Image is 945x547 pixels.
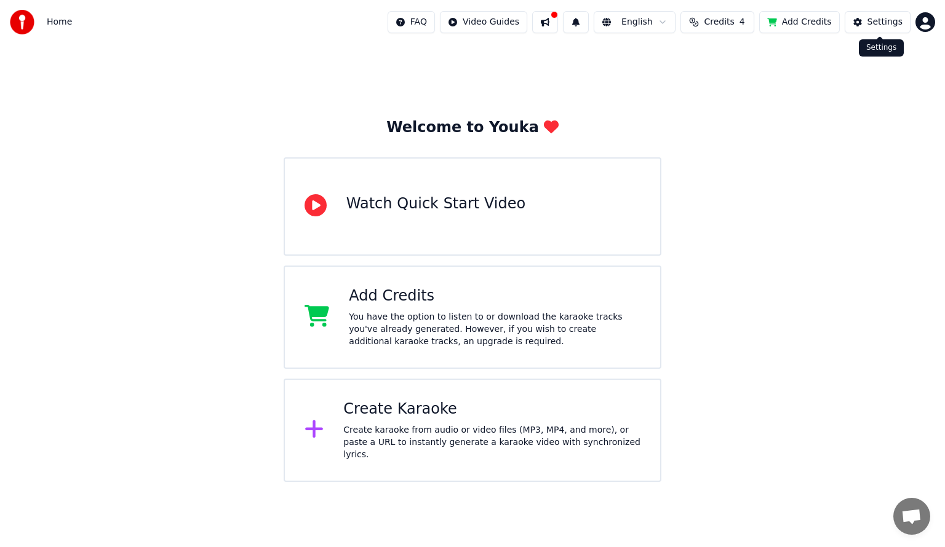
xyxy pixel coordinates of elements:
span: 4 [740,16,745,28]
nav: breadcrumb [47,16,72,28]
button: FAQ [388,11,435,33]
div: Add Credits [349,286,640,306]
button: Settings [845,11,911,33]
div: Settings [859,39,904,57]
button: Video Guides [440,11,527,33]
button: Add Credits [759,11,840,33]
img: youka [10,10,34,34]
span: Credits [704,16,734,28]
div: Settings [867,16,903,28]
div: You have the option to listen to or download the karaoke tracks you've already generated. However... [349,311,640,348]
div: Create Karaoke [343,399,640,419]
span: Home [47,16,72,28]
div: Open chat [893,498,930,535]
div: Watch Quick Start Video [346,194,525,214]
div: Create karaoke from audio or video files (MP3, MP4, and more), or paste a URL to instantly genera... [343,424,640,461]
div: Welcome to Youka [386,118,559,138]
button: Credits4 [680,11,754,33]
